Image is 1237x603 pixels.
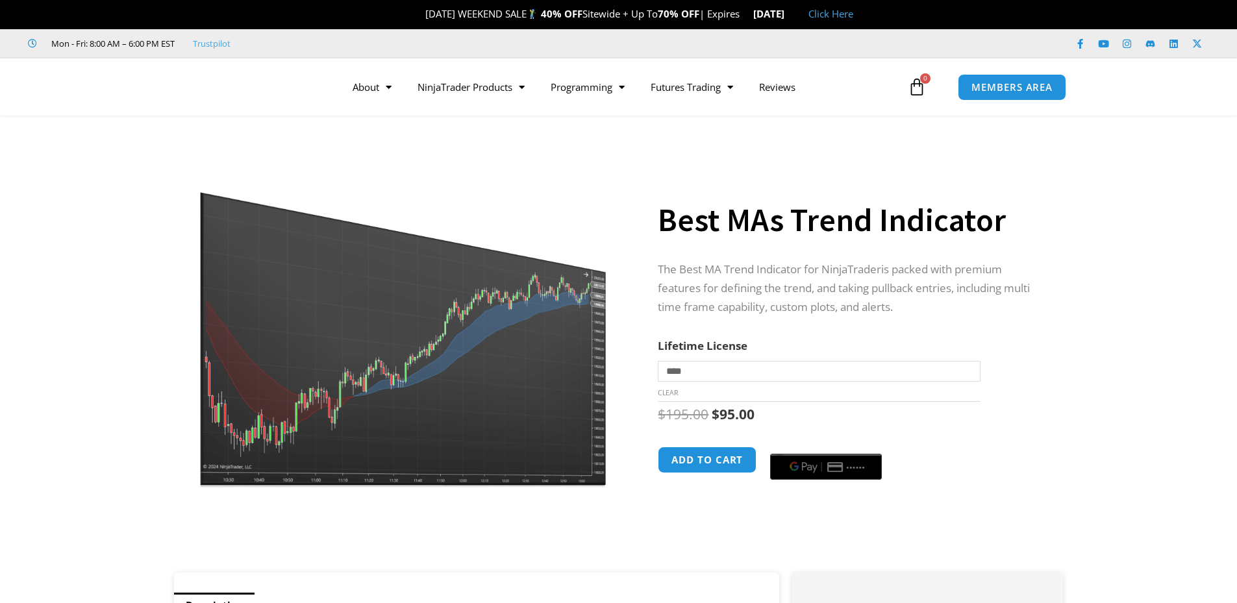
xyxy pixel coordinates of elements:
img: Best MA [192,138,610,488]
span: 0 [920,73,931,84]
img: LogoAI | Affordable Indicators – NinjaTrader [153,64,293,110]
a: 0 [888,68,945,106]
span: The Best MA Trend Indicator for NinjaTrader [658,262,881,277]
a: About [340,72,405,102]
a: Trustpilot [193,36,231,51]
span: MEMBERS AREA [971,82,1053,92]
a: Reviews [746,72,808,102]
nav: Menu [340,72,905,102]
a: Clear options [658,388,678,397]
bdi: 195.00 [658,405,708,423]
iframe: Secure payment input frame [768,445,884,446]
text: •••••• [847,463,867,472]
img: ⌛ [740,9,750,19]
a: MEMBERS AREA [958,74,1066,101]
strong: 40% OFF [541,7,582,20]
img: 🏭 [785,9,795,19]
a: Click Here [808,7,853,20]
span: $ [712,405,719,423]
span: $ [658,405,666,423]
a: Programming [538,72,638,102]
button: Buy with GPay [770,454,882,480]
strong: 70% OFF [658,7,699,20]
a: Futures Trading [638,72,746,102]
span: [DATE] WEEKEND SALE Sitewide + Up To | Expires [412,7,753,20]
a: NinjaTrader Products [405,72,538,102]
span: is packed with premium features for defining the trend, and taking pullback entries, including mu... [658,262,1030,314]
label: Lifetime License [658,338,747,353]
span: Mon - Fri: 8:00 AM – 6:00 PM EST [48,36,175,51]
strong: [DATE] [753,7,795,20]
img: 🎉 [415,9,425,19]
button: Add to cart [658,447,756,473]
img: 🏌️‍♂️ [527,9,537,19]
bdi: 95.00 [712,405,755,423]
h1: Best MAs Trend Indicator [658,197,1037,243]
